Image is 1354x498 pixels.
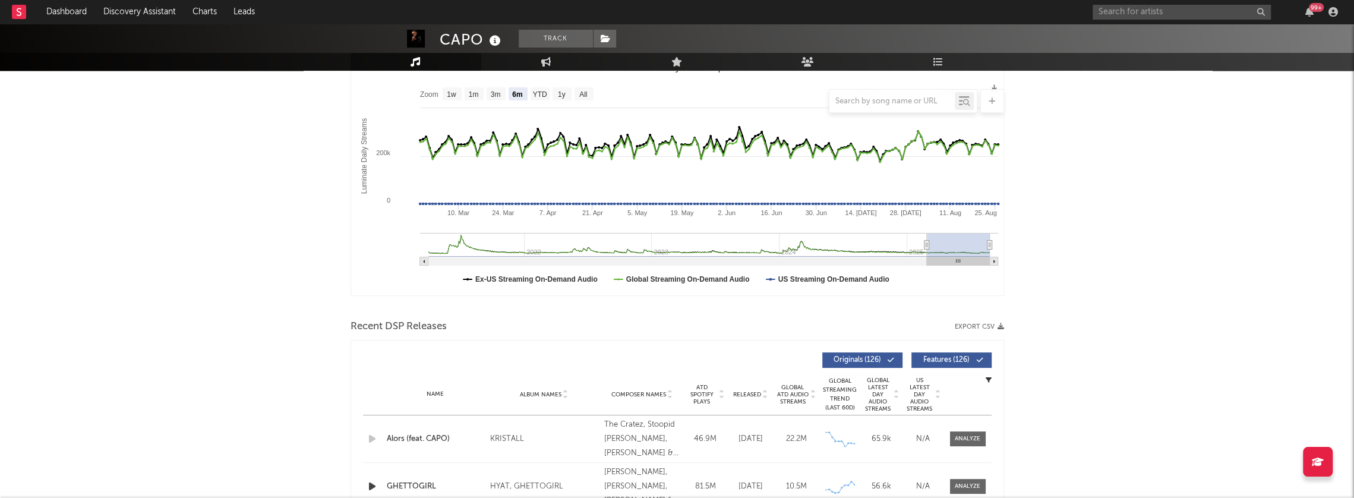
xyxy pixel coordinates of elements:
[889,209,921,216] text: 28. [DATE]
[582,209,602,216] text: 21. Apr
[731,481,771,493] div: [DATE]
[1093,5,1271,20] input: Search for artists
[864,481,899,493] div: 56.6k
[777,384,809,405] span: Global ATD Audio Streams
[359,118,368,194] text: Luminate Daily Streams
[864,433,899,445] div: 65.9k
[939,209,961,216] text: 11. Aug
[519,30,593,48] button: Track
[387,390,484,399] div: Name
[1305,7,1314,17] button: 99+
[475,275,598,283] text: Ex-US Streaming On-Demand Audio
[490,432,524,446] div: KRISTALL
[777,481,816,493] div: 10.5M
[718,209,736,216] text: 2. Jun
[604,418,680,461] div: The Cratez, Stoopid [PERSON_NAME], [PERSON_NAME] & [PERSON_NAME] & WATERBOUTUS
[919,357,974,364] span: Features ( 126 )
[626,275,749,283] text: Global Streaming On-Demand Audio
[974,209,996,216] text: 25. Aug
[686,481,725,493] div: 81.5M
[387,481,484,493] a: GHETTOGIRL
[733,391,761,398] span: Released
[440,30,504,49] div: CAPO
[829,97,955,106] input: Search by song name or URL
[670,209,694,216] text: 19. May
[822,377,858,412] div: Global Streaming Trend (Last 60D)
[447,209,469,216] text: 10. Mar
[760,209,782,216] text: 16. Jun
[539,209,556,216] text: 7. Apr
[686,433,725,445] div: 46.9M
[492,209,515,216] text: 24. Mar
[611,391,666,398] span: Composer Names
[627,209,648,216] text: 5. May
[777,433,816,445] div: 22.2M
[351,320,447,334] span: Recent DSP Releases
[905,433,941,445] div: N/A
[845,209,876,216] text: 14. [DATE]
[386,197,390,204] text: 0
[911,352,992,368] button: Features(126)
[822,352,902,368] button: Originals(126)
[686,384,718,405] span: ATD Spotify Plays
[490,480,563,494] div: HYAT, GHETTOGIRL
[731,433,771,445] div: [DATE]
[905,481,941,493] div: N/A
[387,433,484,445] a: Alors (feat. CAPO)
[905,377,934,412] span: US Latest Day Audio Streams
[830,357,885,364] span: Originals ( 126 )
[955,323,1004,330] button: Export CSV
[520,391,561,398] span: Album Names
[376,149,390,156] text: 200k
[1309,3,1324,12] div: 99 +
[778,275,889,283] text: US Streaming On-Demand Audio
[864,377,892,412] span: Global Latest Day Audio Streams
[805,209,826,216] text: 30. Jun
[351,58,1004,295] svg: Luminate Daily Consumption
